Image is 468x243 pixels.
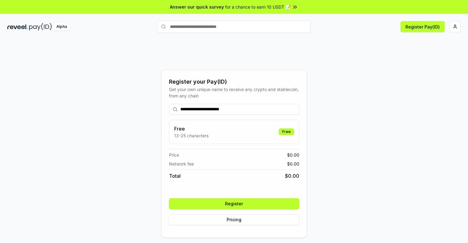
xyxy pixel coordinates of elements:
[29,23,52,31] img: pay_id
[169,152,179,158] span: Price
[170,4,224,10] span: Answer our quick survey
[7,23,28,31] img: reveel_dark
[169,161,194,167] span: Network fee
[169,198,299,209] button: Register
[279,128,294,135] div: Free
[53,23,70,31] div: Alpha
[225,4,291,10] span: for a chance to earn 10 USDT 📝
[401,21,445,32] button: Register Pay(ID)
[287,161,299,167] span: $ 0.00
[174,132,209,139] p: 13-25 characters
[287,152,299,158] span: $ 0.00
[169,172,181,180] span: Total
[169,78,299,86] div: Register your Pay(ID)
[174,125,209,132] h3: Free
[169,214,299,225] button: Pricing
[169,86,299,99] div: Get your own unique name to receive any crypto and stablecoin, from any chain
[285,172,299,180] span: $ 0.00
